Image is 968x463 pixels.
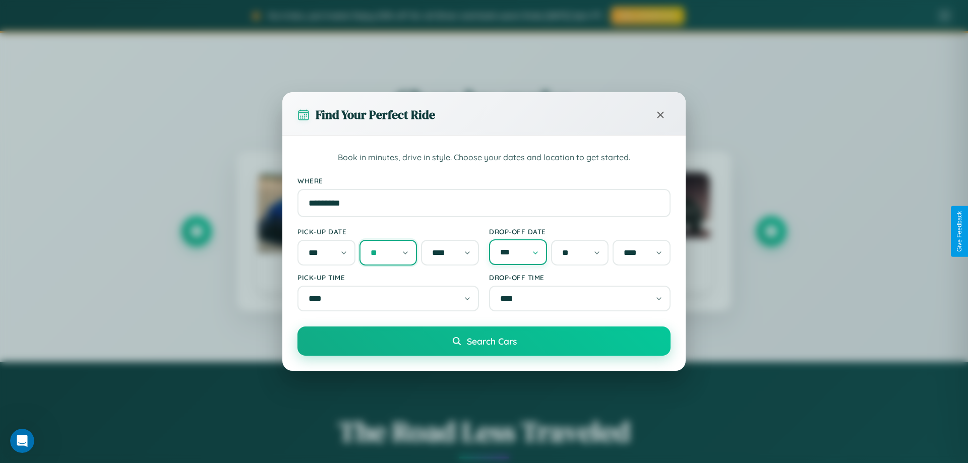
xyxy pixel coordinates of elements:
[489,273,671,282] label: Drop-off Time
[297,176,671,185] label: Where
[467,336,517,347] span: Search Cars
[297,273,479,282] label: Pick-up Time
[297,326,671,356] button: Search Cars
[489,227,671,236] label: Drop-off Date
[297,227,479,236] label: Pick-up Date
[316,106,435,123] h3: Find Your Perfect Ride
[297,151,671,164] p: Book in minutes, drive in style. Choose your dates and location to get started.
